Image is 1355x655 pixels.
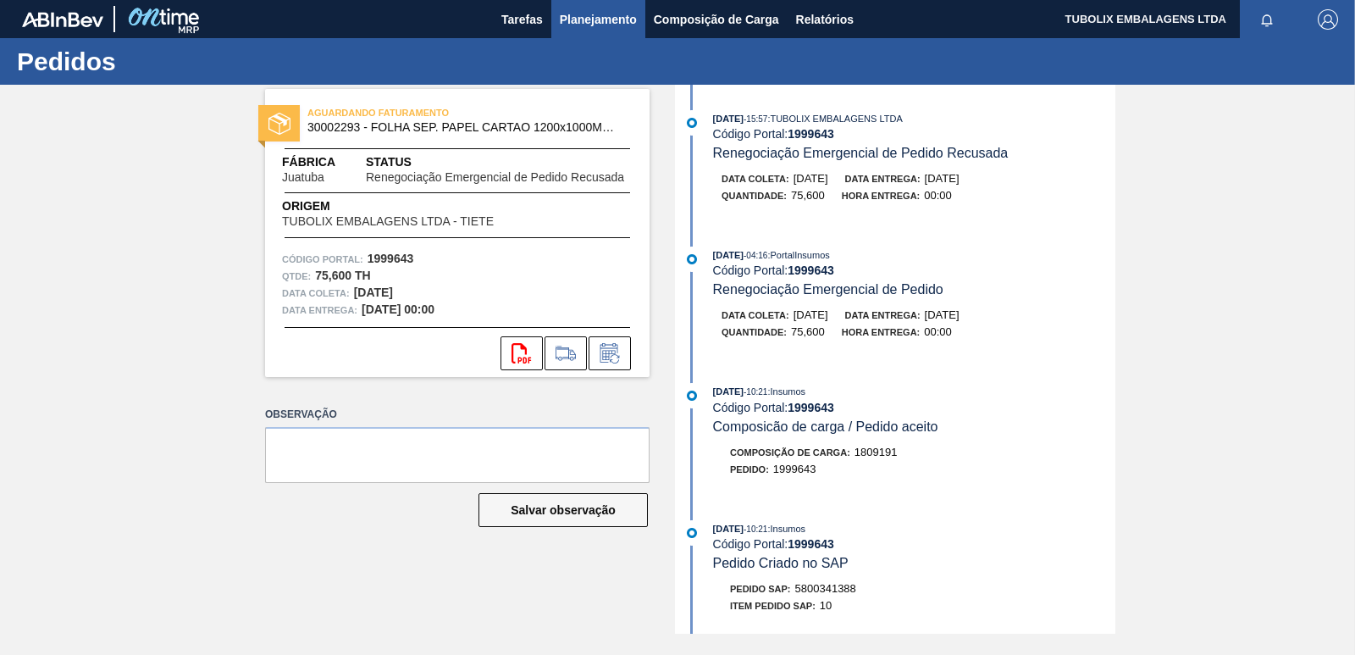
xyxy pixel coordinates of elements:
[925,172,960,185] span: [DATE]
[265,402,650,427] label: Observação
[788,264,834,277] strong: 1999643
[794,172,828,185] span: [DATE]
[282,268,311,285] span: Qtde :
[22,12,103,27] img: TNhmsLtSVTkK8tSr43FrP2fwEKptu5GPRR3wAAAABJRU5ErkJggg==
[767,524,805,534] span: : Insumos
[713,524,744,534] span: [DATE]
[730,464,769,475] span: Pedido :
[713,556,849,570] span: Pedido Criado no SAP
[368,252,414,265] strong: 1999643
[545,336,587,370] div: Ir para Composição de Carga
[713,250,744,260] span: [DATE]
[924,325,952,338] span: 00:00
[820,599,832,612] span: 10
[722,174,789,184] span: Data coleta:
[501,336,543,370] div: Abrir arquivo PDF
[307,121,615,134] span: 30002293 - FOLHA SEP. PAPEL CARTAO 1200x1000M 350g
[722,191,787,201] span: Quantidade :
[282,251,363,268] span: Código Portal:
[687,391,697,401] img: atual
[788,401,834,414] strong: 1999643
[687,254,697,264] img: atual
[842,327,921,337] span: Hora Entrega :
[788,127,834,141] strong: 1999643
[845,310,921,320] span: Data entrega:
[282,197,542,215] span: Origem
[794,308,828,321] span: [DATE]
[767,250,829,260] span: : PortalInsumos
[773,463,816,475] span: 1999643
[744,251,767,260] span: - 04:16
[1240,8,1294,31] button: Notificações
[354,286,393,299] strong: [DATE]
[744,387,767,397] span: - 10:21
[282,171,324,184] span: Juatuba
[842,191,921,201] span: Hora Entrega :
[791,189,825,202] span: 75,600
[722,310,789,320] span: Data coleta:
[854,446,898,458] span: 1809191
[362,303,434,316] strong: [DATE] 00:00
[501,9,543,30] span: Tarefas
[744,525,767,534] span: - 10:21
[795,582,856,595] span: 5800341388
[282,215,494,228] span: TUBOLIX EMBALAGENS LTDA - TIETE
[17,52,318,71] h1: Pedidos
[767,114,902,124] span: : TUBOLIX EMBALAGENS LTDA
[713,419,938,434] span: Composicão de carga / Pedido aceito
[713,401,1115,414] div: Código Portal:
[791,325,825,338] span: 75,600
[589,336,631,370] div: Informar alteração no pedido
[730,447,850,458] span: Composição de Carga :
[713,264,1115,277] div: Código Portal:
[282,302,357,319] span: Data entrega:
[713,386,744,397] span: [DATE]
[730,584,791,594] span: Pedido SAP:
[744,114,767,124] span: - 15:57
[713,146,1009,160] span: Renegociação Emergencial de Pedido Recusada
[366,153,633,171] span: Status
[366,171,624,184] span: Renegociação Emergencial de Pedido Recusada
[687,118,697,128] img: atual
[713,537,1115,551] div: Código Portal:
[315,269,370,282] strong: 75,600 TH
[713,282,943,297] span: Renegociação Emergencial de Pedido
[796,9,854,30] span: Relatórios
[845,174,921,184] span: Data entrega:
[268,113,290,135] img: status
[924,189,952,202] span: 00:00
[307,104,545,121] span: AGUARDANDO FATURAMENTO
[687,528,697,538] img: atual
[478,493,648,527] button: Salvar observação
[713,127,1115,141] div: Código Portal:
[925,308,960,321] span: [DATE]
[788,537,834,551] strong: 1999643
[282,285,350,302] span: Data coleta:
[654,9,779,30] span: Composição de Carga
[767,386,805,397] span: : Insumos
[730,601,816,611] span: Item pedido SAP:
[722,327,787,337] span: Quantidade :
[1318,9,1338,30] img: Logout
[713,114,744,124] span: [DATE]
[282,153,366,171] span: Fábrica
[560,9,637,30] span: Planejamento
